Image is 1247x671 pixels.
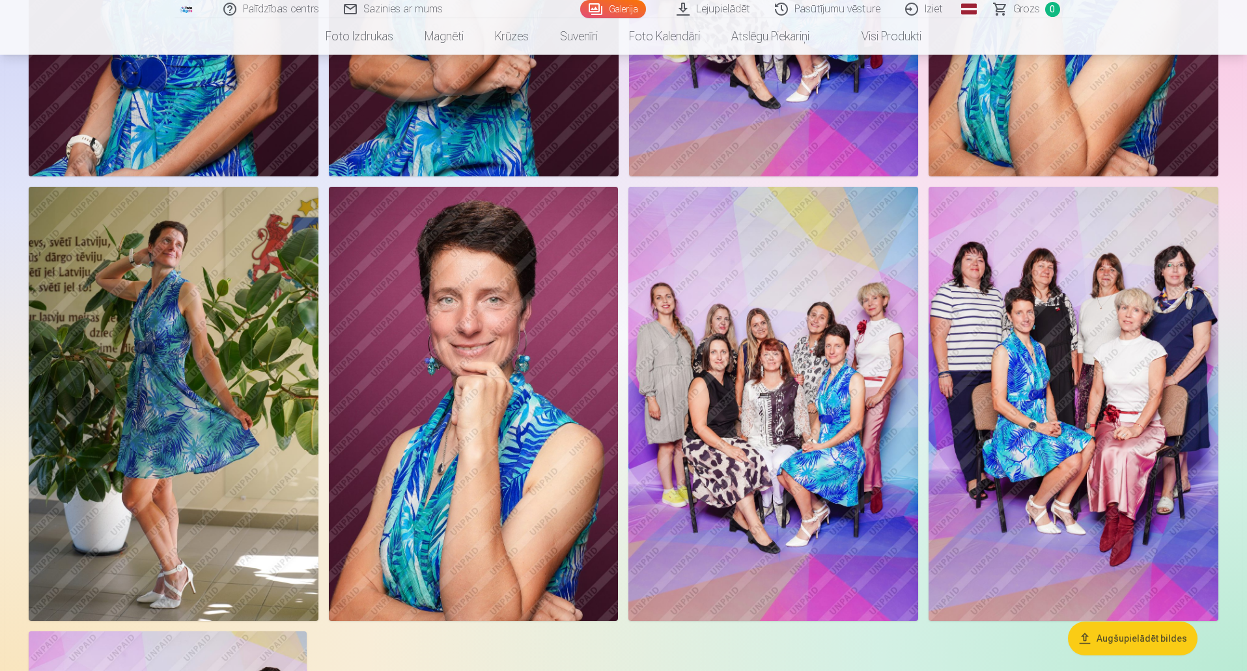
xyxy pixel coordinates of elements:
[409,18,479,55] a: Magnēti
[310,18,409,55] a: Foto izdrukas
[825,18,937,55] a: Visi produkti
[1068,622,1198,655] button: Augšupielādēt bildes
[544,18,613,55] a: Suvenīri
[1013,1,1040,17] span: Grozs
[1045,2,1060,17] span: 0
[613,18,716,55] a: Foto kalendāri
[479,18,544,55] a: Krūzes
[716,18,825,55] a: Atslēgu piekariņi
[180,5,194,13] img: /fa1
